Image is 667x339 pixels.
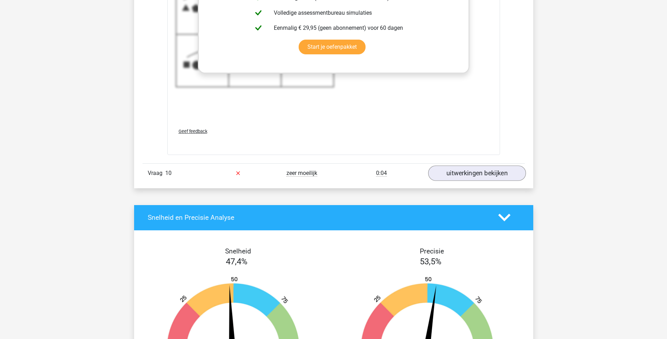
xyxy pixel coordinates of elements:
[376,170,387,177] span: 0:04
[299,40,366,54] a: Start je oefenpakket
[148,247,328,255] h4: Snelheid
[165,170,172,176] span: 10
[226,257,248,266] span: 47,4%
[148,213,488,222] h4: Snelheid en Precisie Analyse
[428,165,526,181] a: uitwerkingen bekijken
[179,129,207,134] span: Geef feedback
[420,257,442,266] span: 53,5%
[342,247,522,255] h4: Precisie
[286,170,317,177] span: zeer moeilijk
[148,169,165,177] span: Vraag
